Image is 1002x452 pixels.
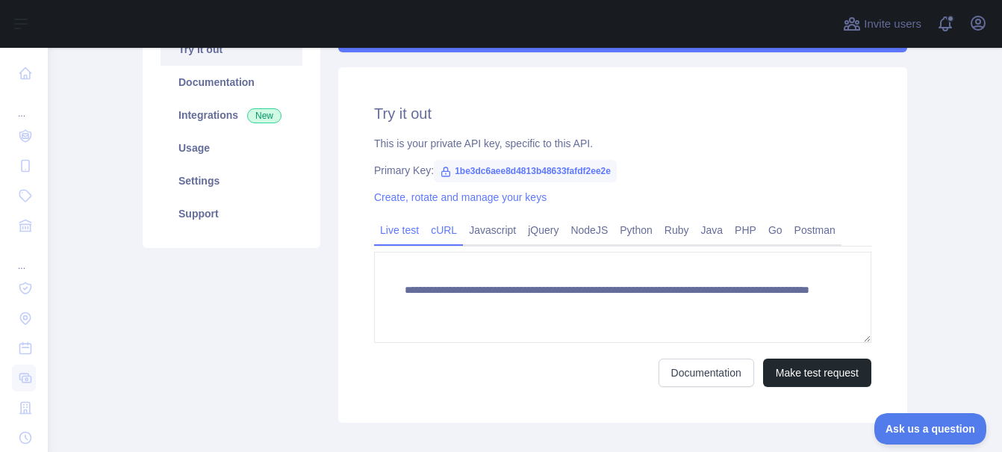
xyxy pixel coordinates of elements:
div: ... [12,242,36,272]
a: Python [614,218,659,242]
div: This is your private API key, specific to this API. [374,136,871,151]
a: Documentation [659,359,754,387]
iframe: Toggle Customer Support [874,413,987,445]
a: Create, rotate and manage your keys [374,191,547,203]
a: Postman [788,218,841,242]
a: cURL [425,218,463,242]
a: Usage [161,131,302,164]
span: 1be3dc6aee8d4813b48633fafdf2ee2e [434,160,617,182]
a: NodeJS [564,218,614,242]
a: Settings [161,164,302,197]
button: Invite users [840,12,924,36]
a: jQuery [522,218,564,242]
div: Primary Key: [374,163,871,178]
h2: Try it out [374,103,871,124]
span: Invite users [864,16,921,33]
button: Make test request [763,359,871,387]
a: PHP [729,218,762,242]
a: Ruby [659,218,695,242]
div: ... [12,90,36,120]
span: New [247,108,281,123]
a: Documentation [161,66,302,99]
a: Go [762,218,788,242]
a: Try it out [161,33,302,66]
a: Javascript [463,218,522,242]
a: Integrations New [161,99,302,131]
a: Support [161,197,302,230]
a: Java [695,218,729,242]
a: Live test [374,218,425,242]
